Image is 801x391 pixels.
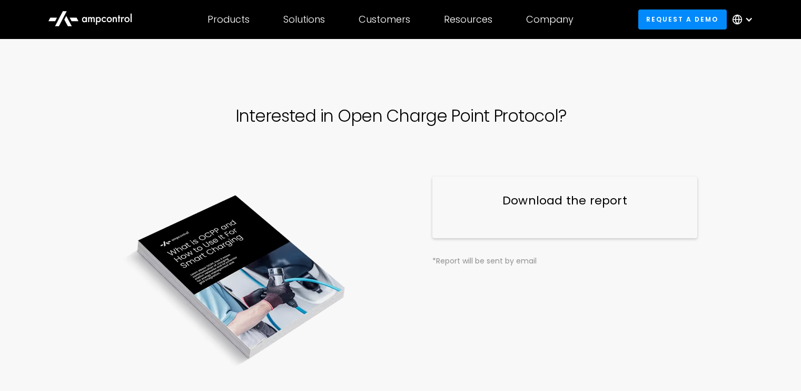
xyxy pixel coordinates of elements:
a: Request a demo [638,9,727,29]
div: Products [207,14,250,25]
img: OCPP Report [81,177,392,382]
div: Solutions [283,14,325,25]
div: Resources [444,14,492,25]
div: *Report will be sent by email [432,255,697,267]
div: Company [526,14,573,25]
h1: Interested in Open Charge Point Protocol? [235,106,566,126]
div: Customers [359,14,410,25]
h3: Download the report [453,193,676,209]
